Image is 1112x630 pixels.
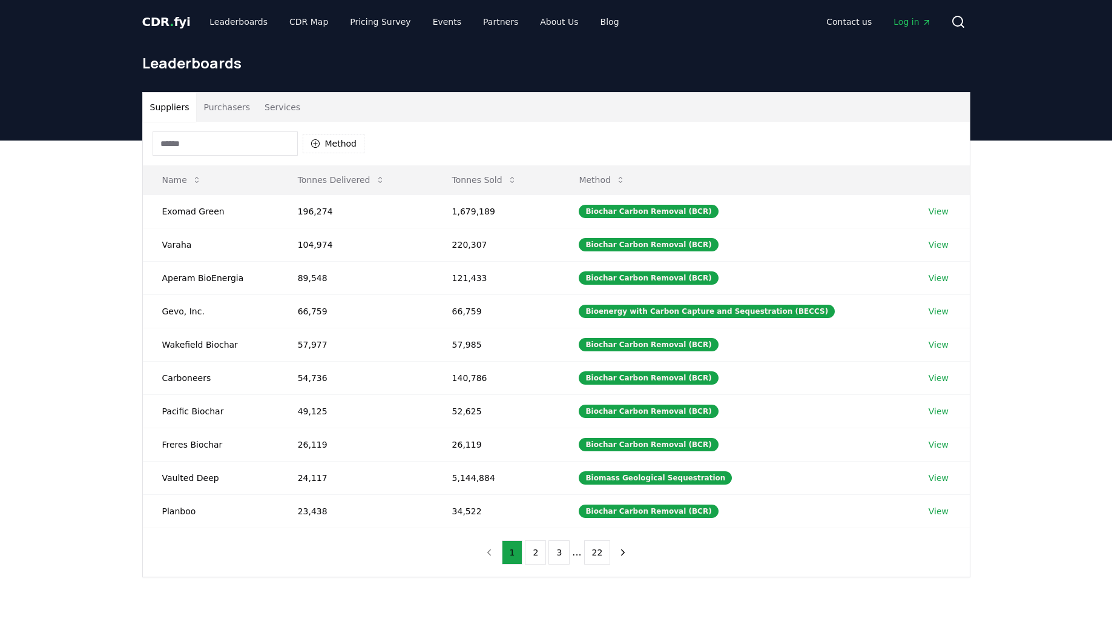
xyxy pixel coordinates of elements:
[929,505,949,517] a: View
[143,294,278,328] td: Gevo, Inc.
[278,261,433,294] td: 89,548
[303,134,365,153] button: Method
[433,494,560,528] td: 34,522
[929,339,949,351] a: View
[433,228,560,261] td: 220,307
[884,11,941,33] a: Log in
[169,15,174,29] span: .
[278,328,433,361] td: 57,977
[278,194,433,228] td: 196,274
[525,540,546,565] button: 2
[143,261,278,294] td: Aperam BioEnergia
[929,439,949,451] a: View
[278,394,433,428] td: 49,125
[143,328,278,361] td: Wakefield Biochar
[142,53,970,73] h1: Leaderboards
[433,261,560,294] td: 121,433
[442,168,527,192] button: Tonnes Sold
[579,471,732,485] div: Biomass Geological Sequestration
[929,405,949,417] a: View
[929,305,949,317] a: View
[143,361,278,394] td: Carboneers
[579,305,835,318] div: Bioenergy with Carbon Capture and Sequestration (BECCS)
[433,428,560,461] td: 26,119
[893,16,931,28] span: Log in
[142,15,191,29] span: CDR fyi
[929,239,949,251] a: View
[569,168,635,192] button: Method
[579,338,718,351] div: Biochar Carbon Removal (BCR)
[278,461,433,494] td: 24,117
[278,228,433,261] td: 104,974
[200,11,628,33] nav: Main
[433,294,560,328] td: 66,759
[548,540,570,565] button: 3
[433,194,560,228] td: 1,679,189
[579,238,718,251] div: Biochar Carbon Removal (BCR)
[929,372,949,384] a: View
[143,428,278,461] td: Freres Biochar
[433,461,560,494] td: 5,144,884
[591,11,629,33] a: Blog
[143,228,278,261] td: Varaha
[579,405,718,418] div: Biochar Carbon Removal (BCR)
[257,93,308,122] button: Services
[278,294,433,328] td: 66,759
[143,194,278,228] td: Exomad Green
[584,540,611,565] button: 22
[288,168,395,192] button: Tonnes Delivered
[142,13,191,30] a: CDR.fyi
[502,540,523,565] button: 1
[423,11,471,33] a: Events
[143,494,278,528] td: Planboo
[817,11,881,33] a: Contact us
[579,205,718,218] div: Biochar Carbon Removal (BCR)
[817,11,941,33] nav: Main
[530,11,588,33] a: About Us
[196,93,257,122] button: Purchasers
[929,272,949,284] a: View
[340,11,420,33] a: Pricing Survey
[433,394,560,428] td: 52,625
[613,540,633,565] button: next page
[278,428,433,461] td: 26,119
[280,11,338,33] a: CDR Map
[278,494,433,528] td: 23,438
[579,505,718,518] div: Biochar Carbon Removal (BCR)
[572,545,581,560] li: ...
[579,271,718,285] div: Biochar Carbon Removal (BCR)
[200,11,277,33] a: Leaderboards
[433,328,560,361] td: 57,985
[579,438,718,451] div: Biochar Carbon Removal (BCR)
[473,11,528,33] a: Partners
[153,168,211,192] button: Name
[929,472,949,484] a: View
[143,93,197,122] button: Suppliers
[433,361,560,394] td: 140,786
[143,394,278,428] td: Pacific Biochar
[278,361,433,394] td: 54,736
[143,461,278,494] td: Vaulted Deep
[579,371,718,385] div: Biochar Carbon Removal (BCR)
[929,205,949,217] a: View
